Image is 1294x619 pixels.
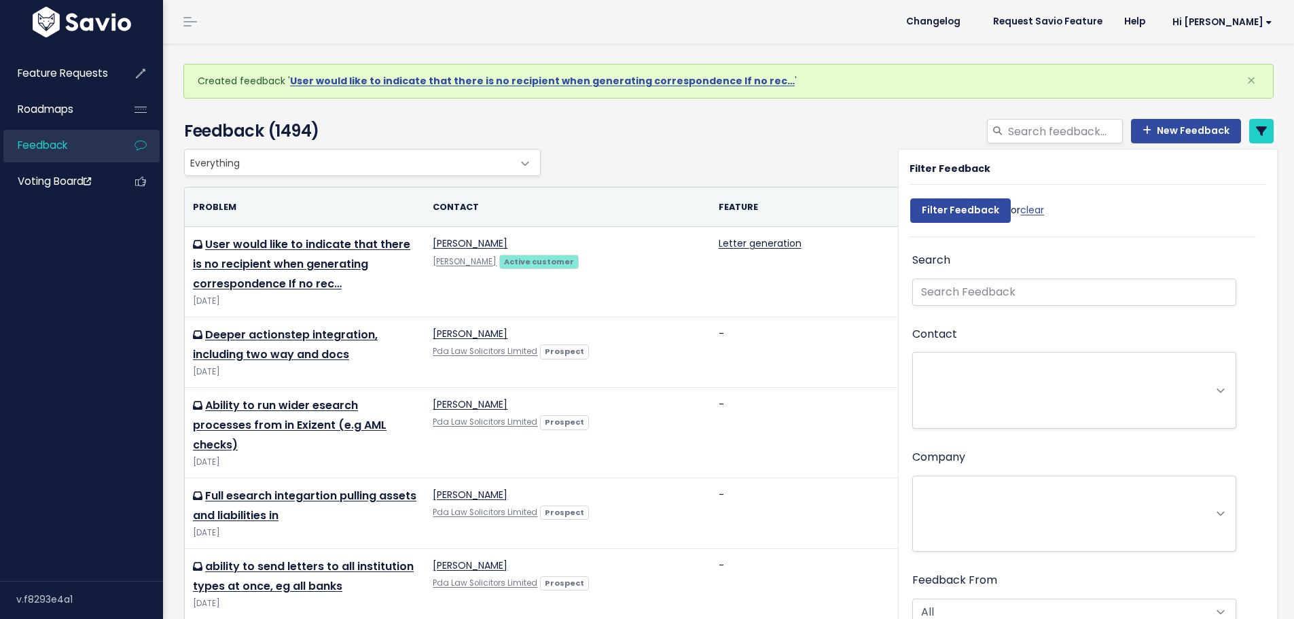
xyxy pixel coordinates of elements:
[433,578,537,588] a: Pda Law Solicitors Limited
[193,597,416,611] div: [DATE]
[540,505,588,518] a: Prospect
[425,188,710,227] th: Contact
[912,251,950,270] label: Search
[1020,203,1044,217] a: clear
[711,478,939,549] td: -
[433,327,507,340] a: [PERSON_NAME]
[193,397,387,453] a: Ability to run wider esearch processes from in Exizent (e.g AML checks)
[433,417,537,427] a: Pda Law Solicitors Limited
[1156,12,1283,33] a: Hi [PERSON_NAME]
[433,346,537,357] a: Pda Law Solicitors Limited
[183,64,1274,99] div: Created feedback ' '
[719,236,802,250] a: Letter generation
[1233,65,1270,97] button: Close
[290,74,795,88] a: User would like to indicate that there is no recipient when generating correspondence If no rec…
[545,578,584,588] strong: Prospect
[910,162,990,175] strong: Filter Feedback
[433,397,507,411] a: [PERSON_NAME]
[193,559,414,594] a: ability to send letters to all institution types at once, eg all banks
[545,346,584,357] strong: Prospect
[910,198,1011,223] input: Filter Feedback
[499,254,578,268] a: Active customer
[711,317,939,388] td: -
[910,192,1044,236] div: or
[193,294,416,308] div: [DATE]
[184,149,541,176] span: Everything
[433,256,497,267] a: [PERSON_NAME]
[193,236,410,291] a: User would like to indicate that there is no recipient when generating correspondence If no rec…
[433,559,507,572] a: [PERSON_NAME]
[3,130,113,161] a: Feedback
[545,417,584,427] strong: Prospect
[982,12,1113,32] a: Request Savio Feature
[18,138,67,152] span: Feedback
[18,66,108,80] span: Feature Requests
[504,256,574,267] strong: Active customer
[185,149,513,175] span: Everything
[540,414,588,428] a: Prospect
[711,188,939,227] th: Feature
[3,58,113,89] a: Feature Requests
[912,279,1236,306] input: Search Feedback
[193,455,416,470] div: [DATE]
[912,325,957,344] label: Contact
[912,448,965,467] label: Company
[3,94,113,125] a: Roadmaps
[906,17,960,26] span: Changelog
[184,119,534,143] h4: Feedback (1494)
[193,488,416,523] a: Full esearch integartion pulling assets and liabilities in
[711,388,939,478] td: -
[193,526,416,540] div: [DATE]
[912,571,997,590] label: Feedback From
[545,507,584,518] strong: Prospect
[18,102,73,116] span: Roadmaps
[18,174,91,188] span: Voting Board
[1172,17,1272,27] span: Hi [PERSON_NAME]
[16,582,163,617] div: v.f8293e4a1
[540,344,588,357] a: Prospect
[185,188,425,227] th: Problem
[3,166,113,197] a: Voting Board
[433,488,507,501] a: [PERSON_NAME]
[193,327,378,362] a: Deeper actionstep integration, including two way and docs
[1113,12,1156,32] a: Help
[1007,119,1123,143] input: Search feedback...
[1131,119,1241,143] a: New Feedback
[540,576,588,589] a: Prospect
[193,365,416,379] div: [DATE]
[29,7,134,37] img: logo-white.9d6f32f41409.svg
[1246,69,1256,92] span: ×
[433,507,537,518] a: Pda Law Solicitors Limited
[433,236,507,250] a: [PERSON_NAME]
